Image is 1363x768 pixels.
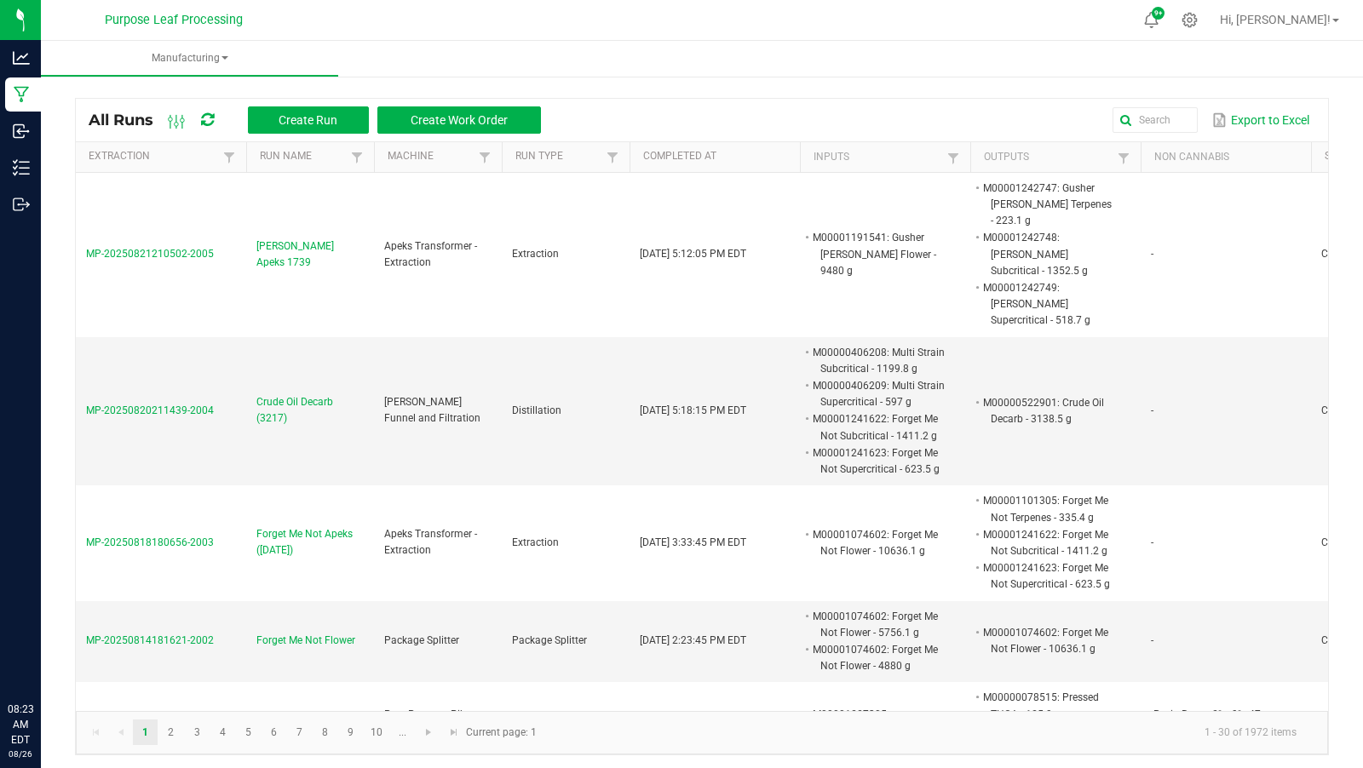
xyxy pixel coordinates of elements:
[981,559,1115,593] li: M00001241623: Forget Me Not Supercritical - 623.5 g
[1141,485,1311,600] td: -
[256,394,364,427] span: Crude Oil Decarb (3217)
[640,248,746,260] span: [DATE] 5:12:05 PM EDT
[1154,10,1162,17] span: 9+
[1208,106,1314,135] button: Export to Excel
[17,632,68,683] iframe: Resource center
[547,719,1310,747] kendo-pager-info: 1 - 30 of 1972 items
[1151,706,1285,723] li: Rosin Bags - 2" x 9" - 47 ea
[50,629,71,650] iframe: Resource center unread badge
[800,142,970,173] th: Inputs
[417,719,441,745] a: Go to the next page
[41,41,338,77] a: Manufacturing
[13,123,30,140] inline-svg: Inbound
[390,719,415,745] a: Page 11
[86,536,214,548] span: MP-20250818180656-2003
[810,444,945,478] li: M00001241623: Forget Me Not Supercritical - 623.5 g
[236,719,261,745] a: Page 5
[384,528,477,556] span: Apeks Transformer - Extraction
[810,229,945,279] li: M00001191541: Gusher [PERSON_NAME] Flower - 9480 g
[388,150,474,163] a: MachineSortable
[256,238,364,271] span: [PERSON_NAME] Apeks 1739
[981,229,1115,279] li: M00001242748: [PERSON_NAME] Subcritical - 1352.5 g
[441,719,466,745] a: Go to the last page
[422,725,435,739] span: Go to the next page
[981,279,1115,330] li: M00001242749: [PERSON_NAME] Supercritical - 518.7 g
[515,150,601,163] a: Run TypeSortable
[8,748,33,760] p: 08/26
[810,344,945,377] li: M00000406208: Multi Strain Subcritical - 1199.8 g
[640,404,746,416] span: [DATE] 5:18:15 PM EDT
[1220,13,1331,26] span: Hi, [PERSON_NAME]!
[219,146,239,168] a: Filter
[512,404,561,416] span: Distillation
[347,146,367,168] a: Filter
[810,706,945,756] li: M00001227305: [PERSON_NAME] Crude THCA - 423.8 g
[86,248,214,260] span: MP-20250821210502-2005
[89,106,554,135] div: All Runs
[810,608,945,641] li: M00001074602: Forget Me Not Flower - 5756.1 g
[365,719,389,745] a: Page 10
[384,240,477,268] span: Apeks Transformer - Extraction
[981,180,1115,230] li: M00001242747: Gusher [PERSON_NAME] Terpenes - 223.1 g
[970,142,1141,173] th: Outputs
[602,146,623,168] a: Filter
[981,492,1115,525] li: M00001101305: Forget Me Not Terpenes - 335.4 g
[1141,337,1311,486] td: -
[260,150,346,163] a: Run NameSortable
[640,536,746,548] span: [DATE] 3:33:45 PM EDT
[981,689,1115,722] li: M00000078515: Pressed THCA - 125.9 g
[981,624,1115,657] li: M00001074602: Forget Me Not Flower - 10636.1 g
[512,248,559,260] span: Extraction
[287,719,312,745] a: Page 7
[943,147,963,169] a: Filter
[256,633,355,649] span: Forget Me Not Flower
[384,396,480,424] span: [PERSON_NAME] Funnel and Filtration
[41,51,338,66] span: Manufacturing
[377,106,541,134] button: Create Work Order
[1141,601,1311,683] td: -
[86,404,214,416] span: MP-20250820211439-2004
[810,526,945,559] li: M00001074602: Forget Me Not Flower - 10636.1 g
[640,634,746,646] span: [DATE] 2:23:45 PM EDT
[105,13,243,27] span: Purpose Leaf Processing
[1141,173,1311,337] td: -
[338,719,363,745] a: Page 9
[1113,147,1134,169] a: Filter
[1179,12,1200,28] div: Manage settings
[512,536,559,548] span: Extraction
[133,719,158,745] a: Page 1
[474,146,495,168] a: Filter
[8,702,33,748] p: 08:23 AM EDT
[13,196,30,213] inline-svg: Outbound
[158,719,183,745] a: Page 2
[810,377,945,410] li: M00000406209: Multi Strain Supercritical - 597 g
[76,711,1328,754] kendo-pager: Current page: 1
[13,49,30,66] inline-svg: Analytics
[810,410,945,444] li: M00001241622: Forget Me Not Subcritical - 1411.2 g
[248,106,369,134] button: Create Run
[13,86,30,103] inline-svg: Manufacturing
[279,113,337,127] span: Create Run
[210,719,235,745] a: Page 4
[810,641,945,674] li: M00001074602: Forget Me Not Flower - 4880 g
[643,150,793,163] a: Completed AtSortable
[13,159,30,176] inline-svg: Inventory
[313,719,337,745] a: Page 8
[411,113,508,127] span: Create Work Order
[384,708,475,753] span: Pure Pressure Pikes Peak Rosin Press THCA
[185,719,210,745] a: Page 3
[86,634,214,646] span: MP-20250814181621-2002
[256,526,364,559] span: Forget Me Not Apeks ([DATE])
[1113,107,1198,133] input: Search
[89,150,218,163] a: ExtractionSortable
[981,394,1115,427] li: M00000522901: Crude Oil Decarb - 3138.5 g
[512,634,587,646] span: Package Splitter
[447,725,461,739] span: Go to the last page
[1141,142,1311,173] th: Non Cannabis
[262,719,286,745] a: Page 6
[981,526,1115,559] li: M00001241622: Forget Me Not Subcritical - 1411.2 g
[384,634,459,646] span: Package Splitter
